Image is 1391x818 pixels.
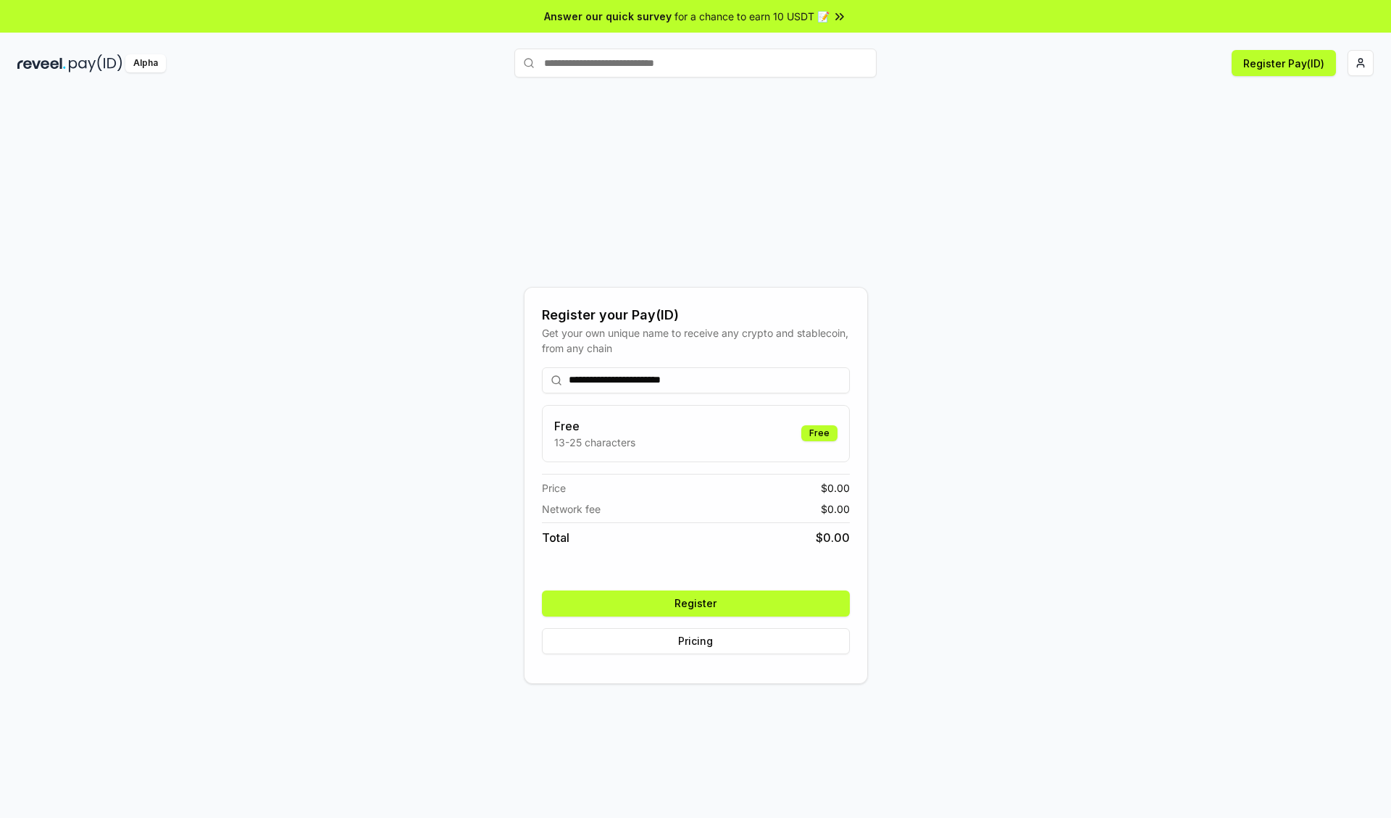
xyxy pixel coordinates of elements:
[69,54,122,72] img: pay_id
[17,54,66,72] img: reveel_dark
[542,480,566,496] span: Price
[674,9,830,24] span: for a chance to earn 10 USDT 📝
[542,628,850,654] button: Pricing
[1232,50,1336,76] button: Register Pay(ID)
[542,501,601,517] span: Network fee
[542,590,850,617] button: Register
[544,9,672,24] span: Answer our quick survey
[801,425,837,441] div: Free
[821,501,850,517] span: $ 0.00
[554,435,635,450] p: 13-25 characters
[125,54,166,72] div: Alpha
[816,529,850,546] span: $ 0.00
[542,529,569,546] span: Total
[542,325,850,356] div: Get your own unique name to receive any crypto and stablecoin, from any chain
[554,417,635,435] h3: Free
[542,305,850,325] div: Register your Pay(ID)
[821,480,850,496] span: $ 0.00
